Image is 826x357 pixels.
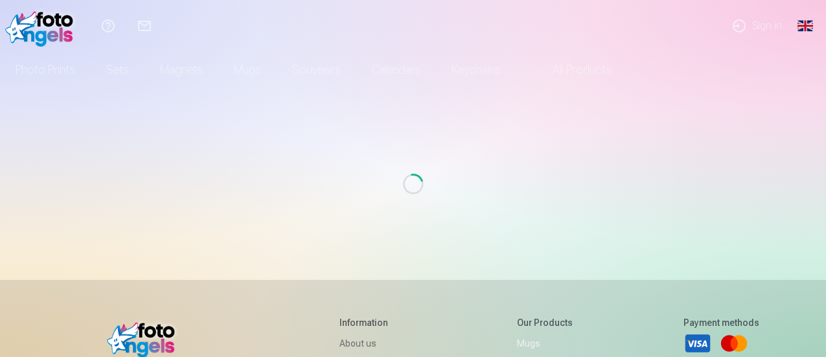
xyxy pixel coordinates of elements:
h5: Information [339,316,406,329]
a: Keychains [436,52,516,88]
a: All products [516,52,627,88]
a: Magnets [144,52,218,88]
a: Souvenirs [277,52,356,88]
a: About us [339,334,406,352]
img: /fa1 [5,5,80,47]
h5: Payment methods [683,316,759,329]
a: Mugs [517,334,573,352]
a: Calendars [356,52,436,88]
a: Sets [91,52,144,88]
a: Mugs [218,52,277,88]
h5: Our products [517,316,573,329]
